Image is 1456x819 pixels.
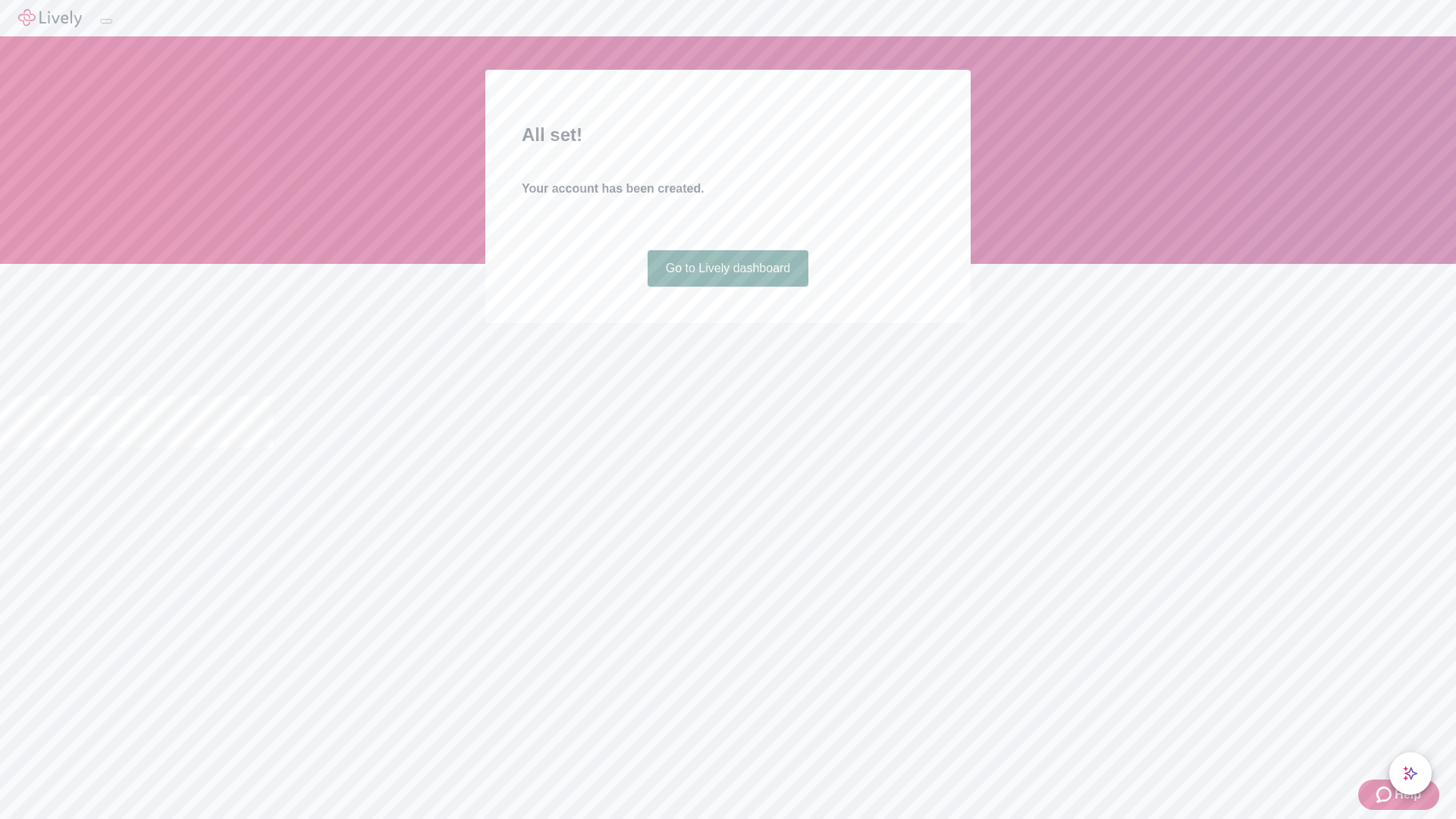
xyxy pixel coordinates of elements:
[1358,780,1439,810] button: Zendesk support iconHelp
[100,19,112,24] button: Log out
[1376,786,1395,804] svg: Zendesk support icon
[648,250,809,287] a: Go to Lively dashboard
[1389,752,1432,795] button: chat
[522,180,934,198] h4: Your account has been created.
[522,121,934,149] h2: All set!
[1395,786,1421,804] span: Help
[18,9,82,27] img: Lively
[1403,766,1418,781] svg: Lively AI Assistant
